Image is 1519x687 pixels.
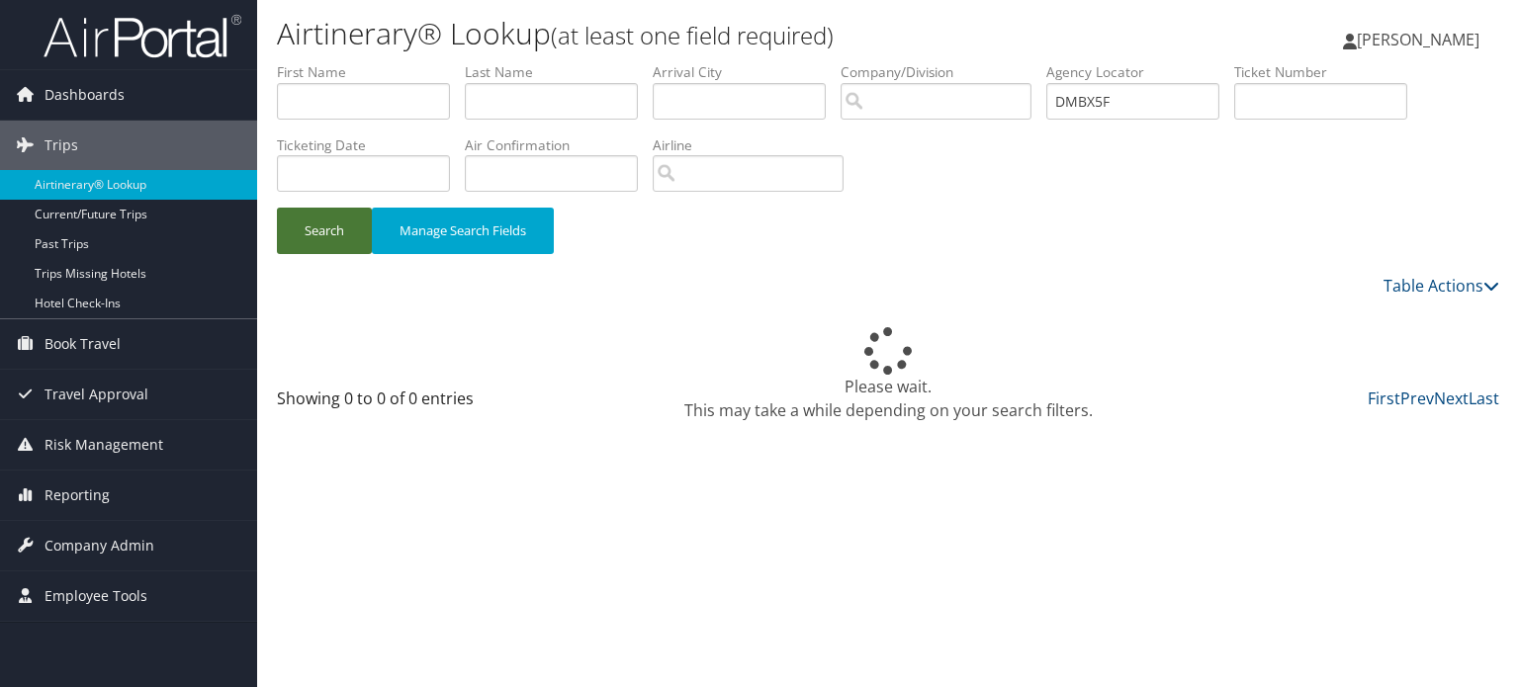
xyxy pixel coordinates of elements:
[841,62,1046,82] label: Company/Division
[465,135,653,155] label: Air Confirmation
[277,135,465,155] label: Ticketing Date
[277,13,1092,54] h1: Airtinerary® Lookup
[653,135,858,155] label: Airline
[551,19,834,51] small: (at least one field required)
[1046,62,1234,82] label: Agency Locator
[45,521,154,570] span: Company Admin
[277,62,465,82] label: First Name
[45,70,125,120] span: Dashboards
[1234,62,1422,82] label: Ticket Number
[45,319,121,369] span: Book Travel
[653,62,841,82] label: Arrival City
[1384,275,1499,297] a: Table Actions
[277,208,372,254] button: Search
[372,208,554,254] button: Manage Search Fields
[1357,29,1479,50] span: [PERSON_NAME]
[45,420,163,470] span: Risk Management
[1343,10,1499,69] a: [PERSON_NAME]
[45,471,110,520] span: Reporting
[465,62,653,82] label: Last Name
[44,13,241,59] img: airportal-logo.png
[277,327,1499,422] div: Please wait. This may take a while depending on your search filters.
[45,370,148,419] span: Travel Approval
[45,571,147,621] span: Employee Tools
[45,121,78,170] span: Trips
